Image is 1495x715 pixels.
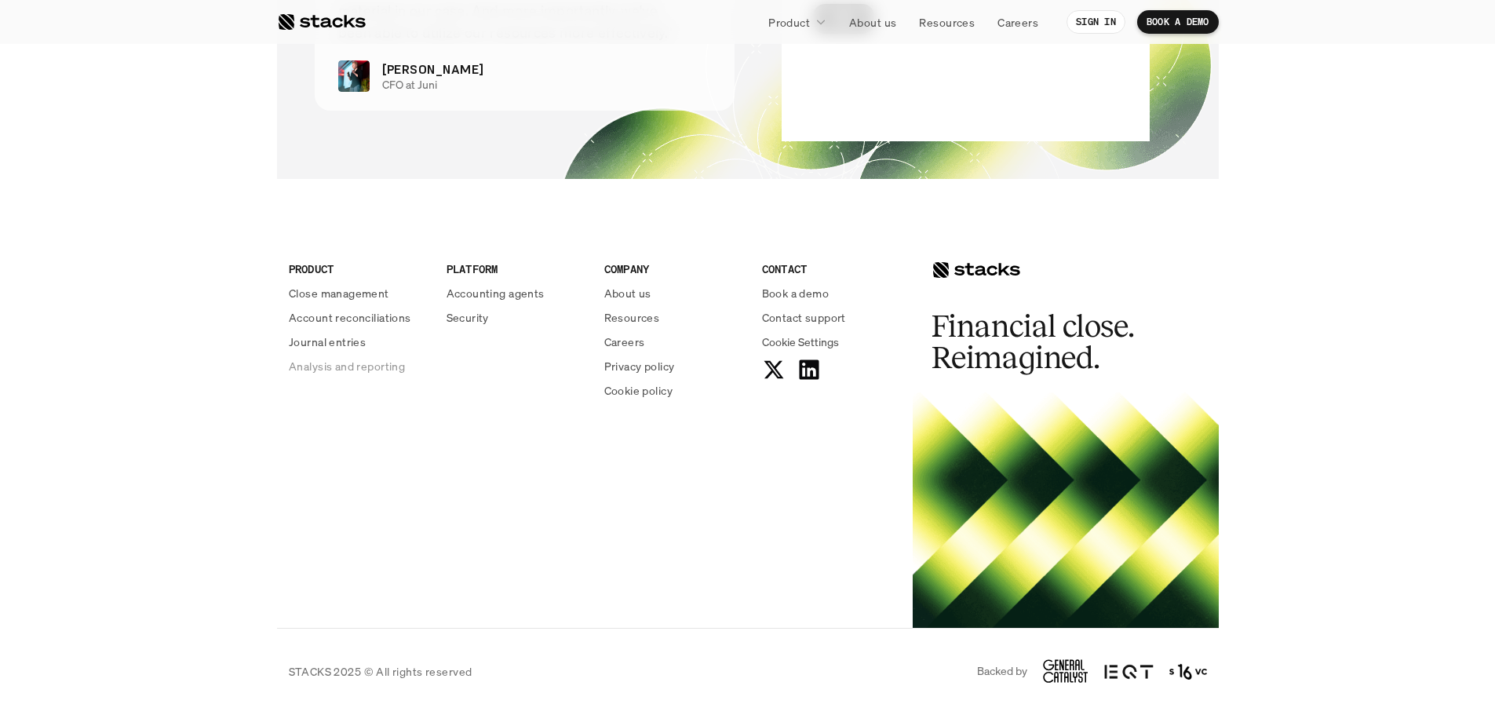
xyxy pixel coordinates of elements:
[762,309,846,326] p: Contact support
[977,665,1027,678] p: Backed by
[289,309,428,326] a: Account reconciliations
[447,285,545,301] p: Accounting agents
[762,334,839,350] span: Cookie Settings
[289,285,389,301] p: Close management
[604,358,743,374] a: Privacy policy
[997,14,1038,31] p: Careers
[604,261,743,277] p: COMPANY
[604,285,743,301] a: About us
[849,14,896,31] p: About us
[932,311,1167,374] h2: Financial close. Reimagined.
[289,663,472,680] p: STACKS 2025 © All rights reserved
[604,309,743,326] a: Resources
[910,8,984,36] a: Resources
[289,309,411,326] p: Account reconciliations
[604,285,651,301] p: About us
[1076,16,1116,27] p: SIGN IN
[1147,16,1209,27] p: BOOK A DEMO
[382,78,698,92] p: CFO at Juni
[604,382,743,399] a: Cookie policy
[768,14,810,31] p: Product
[762,285,830,301] p: Book a demo
[447,309,585,326] a: Security
[185,299,254,310] a: Privacy Policy
[762,334,839,350] button: Cookie Trigger
[1067,10,1125,34] a: SIGN IN
[840,8,906,36] a: About us
[604,334,645,350] p: Careers
[988,8,1048,36] a: Careers
[604,358,675,374] p: Privacy policy
[289,334,428,350] a: Journal entries
[762,261,901,277] p: CONTACT
[447,261,585,277] p: PLATFORM
[604,309,660,326] p: Resources
[289,334,366,350] p: Journal entries
[447,285,585,301] a: Accounting agents
[382,60,484,78] p: [PERSON_NAME]
[289,358,428,374] a: Analysis and reporting
[604,334,743,350] a: Careers
[762,285,901,301] a: Book a demo
[289,285,428,301] a: Close management
[289,358,405,374] p: Analysis and reporting
[604,382,673,399] p: Cookie policy
[1137,10,1219,34] a: BOOK A DEMO
[447,309,489,326] p: Security
[919,14,975,31] p: Resources
[289,261,428,277] p: PRODUCT
[762,309,901,326] a: Contact support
